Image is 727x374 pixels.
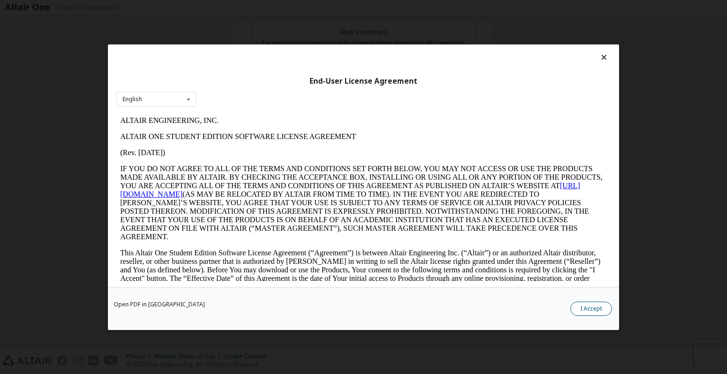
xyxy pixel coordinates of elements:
p: This Altair One Student Edition Software License Agreement (“Agreement”) is between Altair Engine... [4,136,490,179]
p: (Rev. [DATE]) [4,36,490,44]
button: I Accept [570,301,612,315]
p: ALTAIR ONE STUDENT EDITION SOFTWARE LICENSE AGREEMENT [4,20,490,28]
a: [URL][DOMAIN_NAME] [4,69,464,86]
div: End-User License Agreement [116,76,611,86]
a: Open PDF in [GEOGRAPHIC_DATA] [114,301,205,307]
div: English [123,96,142,102]
p: ALTAIR ENGINEERING, INC. [4,4,490,12]
p: IF YOU DO NOT AGREE TO ALL OF THE TERMS AND CONDITIONS SET FORTH BELOW, YOU MAY NOT ACCESS OR USE... [4,52,490,129]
